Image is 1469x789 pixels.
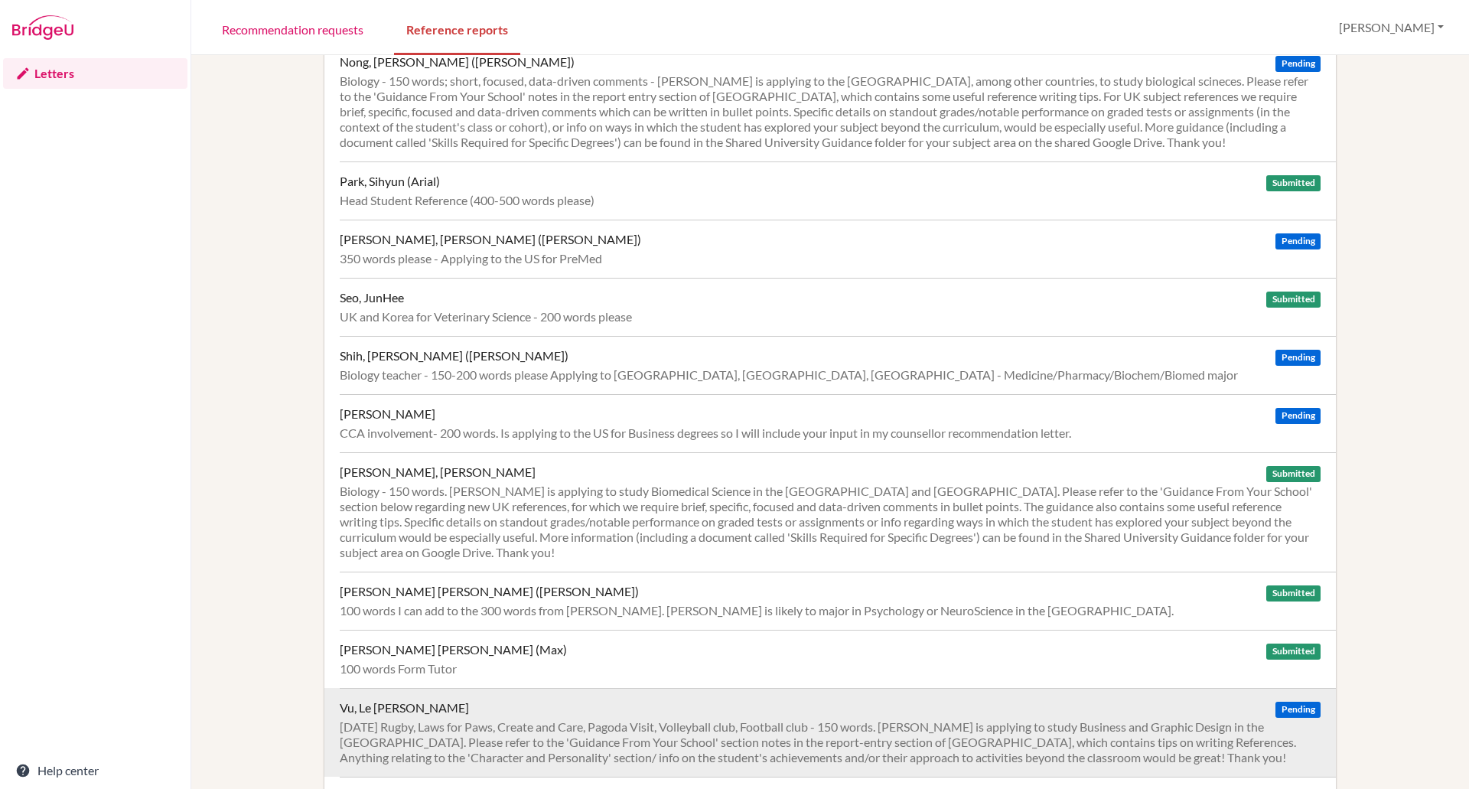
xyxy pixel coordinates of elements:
[340,278,1336,336] a: Seo, JunHee Submitted UK and Korea for Veterinary Science - 200 words please
[1275,702,1320,718] span: Pending
[340,661,1321,677] div: 100 words Form Tutor
[340,290,404,305] div: Seo, JunHee
[340,465,536,480] div: [PERSON_NAME], [PERSON_NAME]
[340,309,1321,324] div: UK and Korea for Veterinary Science - 200 words please
[1275,56,1320,72] span: Pending
[340,688,1336,777] a: Vu, Le [PERSON_NAME] Pending [DATE] Rugby, Laws for Paws, Create and Care, Pagoda Visit, Volleyba...
[340,348,568,364] div: Shih, [PERSON_NAME] ([PERSON_NAME])
[340,367,1321,383] div: Biology teacher - 150-200 words please Applying to [GEOGRAPHIC_DATA], [GEOGRAPHIC_DATA], [GEOGRAP...
[1275,408,1320,424] span: Pending
[12,15,73,40] img: Bridge-U
[1266,644,1320,660] span: Submitted
[1266,466,1320,482] span: Submitted
[340,394,1336,452] a: [PERSON_NAME] Pending CCA involvement- 200 words. Is applying to the US for Business degrees so I...
[340,406,435,422] div: [PERSON_NAME]
[340,193,1321,208] div: Head Student Reference (400-500 words please)
[340,700,469,716] div: Vu, Le [PERSON_NAME]
[340,452,1336,572] a: [PERSON_NAME], [PERSON_NAME] Submitted Biology - 150 words. [PERSON_NAME] is applying to study Bi...
[210,2,376,55] a: Recommendation requests
[340,425,1321,441] div: CCA involvement- 200 words. Is applying to the US for Business degrees so I will include your inp...
[3,755,187,786] a: Help center
[340,54,575,70] div: Nong, [PERSON_NAME] ([PERSON_NAME])
[1275,233,1320,249] span: Pending
[340,174,440,189] div: Park, Sihyun (Arial)
[340,232,641,247] div: [PERSON_NAME], [PERSON_NAME] ([PERSON_NAME])
[340,220,1336,278] a: [PERSON_NAME], [PERSON_NAME] ([PERSON_NAME]) Pending 350 words please - Applying to the US for Pr...
[340,251,1321,266] div: 350 words please - Applying to the US for PreMed
[340,584,639,599] div: [PERSON_NAME] [PERSON_NAME] ([PERSON_NAME])
[340,336,1336,394] a: Shih, [PERSON_NAME] ([PERSON_NAME]) Pending Biology teacher - 150-200 words please Applying to [G...
[1266,175,1320,191] span: Submitted
[340,630,1336,688] a: [PERSON_NAME] [PERSON_NAME] (Max) Submitted 100 words Form Tutor
[1266,292,1320,308] span: Submitted
[1332,13,1451,42] button: [PERSON_NAME]
[340,484,1321,560] div: Biology - 150 words. [PERSON_NAME] is applying to study Biomedical Science in the [GEOGRAPHIC_DAT...
[3,58,187,89] a: Letters
[340,73,1321,150] div: Biology - 150 words; short, focused, data-driven comments - [PERSON_NAME] is applying to the [GEO...
[340,603,1321,618] div: 100 words I can add to the 300 words from [PERSON_NAME]. [PERSON_NAME] is likely to major in Psyc...
[394,2,520,55] a: Reference reports
[340,719,1321,765] div: [DATE] Rugby, Laws for Paws, Create and Care, Pagoda Visit, Volleyball club, Football club - 150 ...
[1266,585,1320,602] span: Submitted
[1275,350,1320,366] span: Pending
[340,572,1336,630] a: [PERSON_NAME] [PERSON_NAME] ([PERSON_NAME]) Submitted 100 words I can add to the 300 words from [...
[340,642,567,657] div: [PERSON_NAME] [PERSON_NAME] (Max)
[340,42,1336,161] a: Nong, [PERSON_NAME] ([PERSON_NAME]) Pending Biology - 150 words; short, focused, data-driven comm...
[340,161,1336,220] a: Park, Sihyun (Arial) Submitted Head Student Reference (400-500 words please)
